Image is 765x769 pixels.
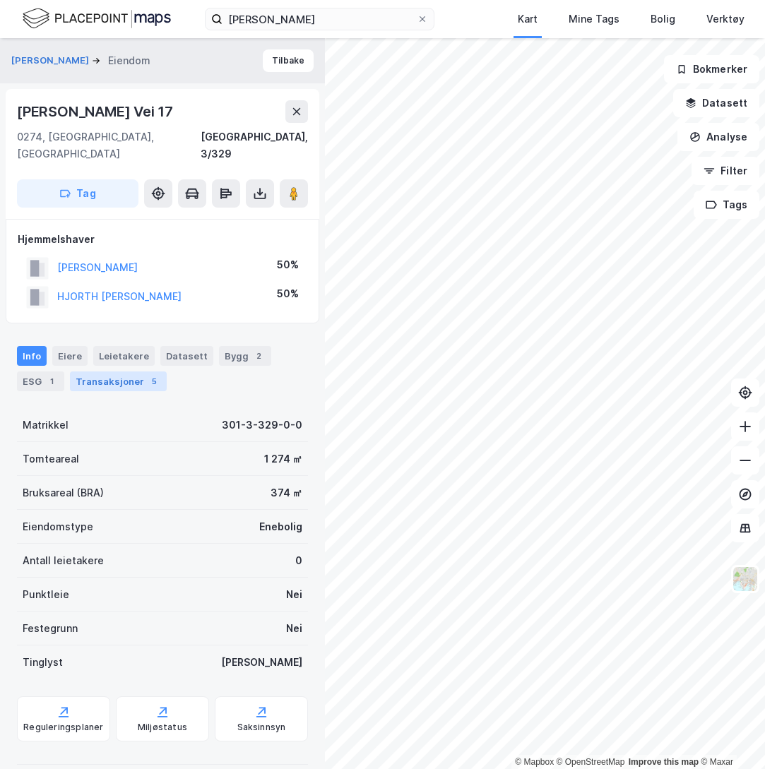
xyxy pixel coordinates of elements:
[673,89,759,117] button: Datasett
[23,620,78,637] div: Festegrunn
[277,256,299,273] div: 50%
[223,8,417,30] input: Søk på adresse, matrikkel, gårdeiere, leietakere eller personer
[259,518,302,535] div: Enebolig
[221,654,302,671] div: [PERSON_NAME]
[23,552,104,569] div: Antall leietakere
[70,371,167,391] div: Transaksjoner
[219,346,271,366] div: Bygg
[23,484,104,501] div: Bruksareal (BRA)
[271,484,302,501] div: 374 ㎡
[18,231,307,248] div: Hjemmelshaver
[286,620,302,637] div: Nei
[160,346,213,366] div: Datasett
[557,757,625,767] a: OpenStreetMap
[147,374,161,388] div: 5
[706,11,745,28] div: Verktøy
[264,451,302,467] div: 1 274 ㎡
[277,285,299,302] div: 50%
[286,586,302,603] div: Nei
[23,586,69,603] div: Punktleie
[23,417,69,434] div: Matrikkel
[569,11,619,28] div: Mine Tags
[23,654,63,671] div: Tinglyst
[45,374,59,388] div: 1
[251,349,266,363] div: 2
[692,157,759,185] button: Filter
[138,722,187,733] div: Miljøstatus
[17,129,201,162] div: 0274, [GEOGRAPHIC_DATA], [GEOGRAPHIC_DATA]
[201,129,308,162] div: [GEOGRAPHIC_DATA], 3/329
[23,722,103,733] div: Reguleringsplaner
[23,451,79,467] div: Tomteareal
[651,11,675,28] div: Bolig
[93,346,155,366] div: Leietakere
[52,346,88,366] div: Eiere
[664,55,759,83] button: Bokmerker
[108,52,150,69] div: Eiendom
[515,757,554,767] a: Mapbox
[237,722,286,733] div: Saksinnsyn
[17,371,64,391] div: ESG
[17,346,47,366] div: Info
[222,417,302,434] div: 301-3-329-0-0
[17,179,138,208] button: Tag
[295,552,302,569] div: 0
[11,54,92,68] button: [PERSON_NAME]
[518,11,538,28] div: Kart
[694,191,759,219] button: Tags
[694,701,765,769] iframe: Chat Widget
[677,123,759,151] button: Analyse
[732,566,759,592] img: Z
[23,518,93,535] div: Eiendomstype
[17,100,176,123] div: [PERSON_NAME] Vei 17
[23,6,171,31] img: logo.f888ab2527a4732fd821a326f86c7f29.svg
[694,701,765,769] div: Kontrollprogram for chat
[629,757,699,767] a: Improve this map
[263,49,314,72] button: Tilbake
